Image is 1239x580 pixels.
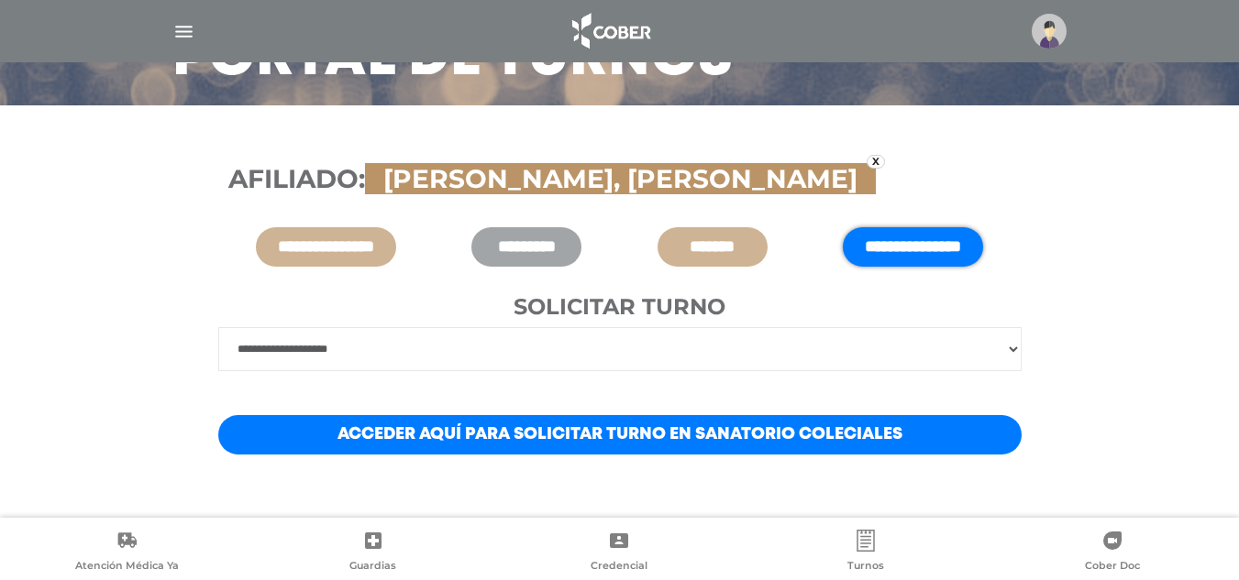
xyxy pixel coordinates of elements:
[4,530,250,576] a: Atención Médica Ya
[172,20,195,43] img: Cober_menu-lines-white.svg
[1085,559,1140,575] span: Cober Doc
[349,559,396,575] span: Guardias
[374,163,867,194] span: [PERSON_NAME], [PERSON_NAME]
[867,155,885,169] a: x
[75,559,179,575] span: Atención Médica Ya
[228,164,1012,195] h3: Afiliado:
[218,415,1022,454] a: Acceder aquí para solicitar turno en Sanatorio Coleciales
[496,530,743,576] a: Credencial
[989,530,1235,576] a: Cober Doc
[591,559,647,575] span: Credencial
[743,530,990,576] a: Turnos
[562,9,658,53] img: logo_cober_home-white.png
[250,530,497,576] a: Guardias
[172,36,734,83] h3: Portal de turnos
[218,294,1022,321] h4: Solicitar turno
[1032,14,1067,49] img: profile-placeholder.svg
[847,559,884,575] span: Turnos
